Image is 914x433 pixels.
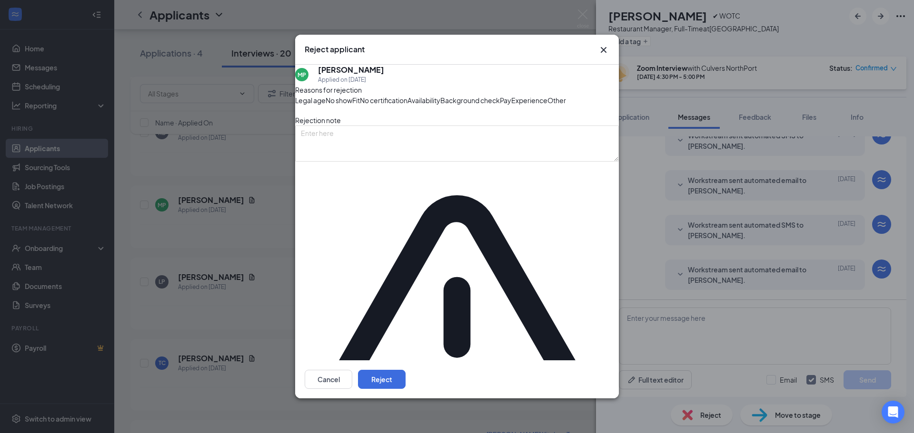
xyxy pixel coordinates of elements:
[407,95,440,106] span: Availability
[318,75,384,85] div: Applied on [DATE]
[295,86,362,94] span: Reasons for rejection
[358,370,406,389] button: Reject
[326,95,352,106] span: No show
[598,44,609,56] svg: Cross
[352,95,360,106] span: Fit
[295,95,326,106] span: Legal age
[305,370,352,389] button: Cancel
[305,44,365,55] h3: Reject applicant
[511,95,547,106] span: Experience
[360,95,407,106] span: No certification
[500,95,511,106] span: Pay
[295,116,341,125] span: Rejection note
[547,95,566,106] span: Other
[440,95,500,106] span: Background check
[882,401,904,423] div: Open Intercom Messenger
[318,65,384,75] h5: [PERSON_NAME]
[598,44,609,56] button: Close
[298,70,306,78] div: MP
